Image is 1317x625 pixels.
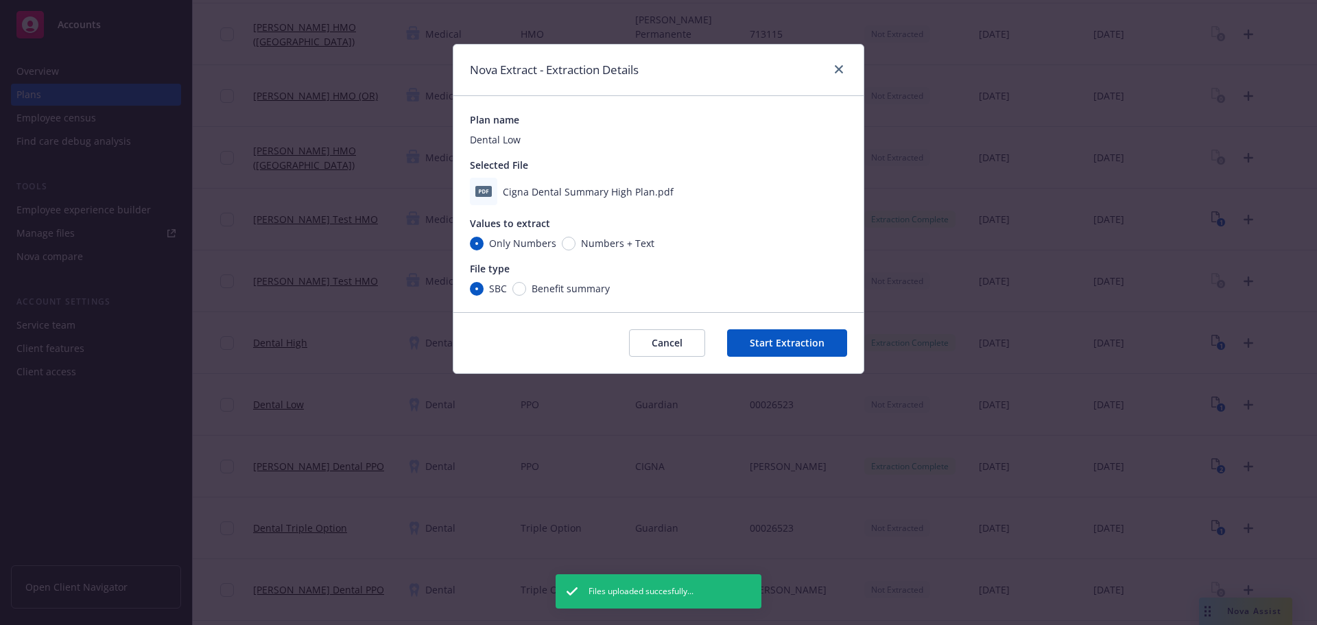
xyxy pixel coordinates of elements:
[470,158,847,172] div: Selected File
[831,61,847,78] a: close
[470,61,639,79] h1: Nova Extract - Extraction Details
[470,113,847,127] div: Plan name
[532,281,610,296] span: Benefit summary
[470,282,484,296] input: SBC
[470,262,510,275] span: File type
[581,236,654,250] span: Numbers + Text
[562,237,576,250] input: Numbers + Text
[503,185,674,199] span: Cigna Dental Summary High Plan.pdf
[589,585,693,598] span: Files uploaded succesfully...
[470,132,847,147] div: Dental Low
[489,281,507,296] span: SBC
[470,217,550,230] span: Values to extract
[489,236,556,250] span: Only Numbers
[470,237,484,250] input: Only Numbers
[629,329,705,357] button: Cancel
[727,329,847,357] button: Start Extraction
[512,282,526,296] input: Benefit summary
